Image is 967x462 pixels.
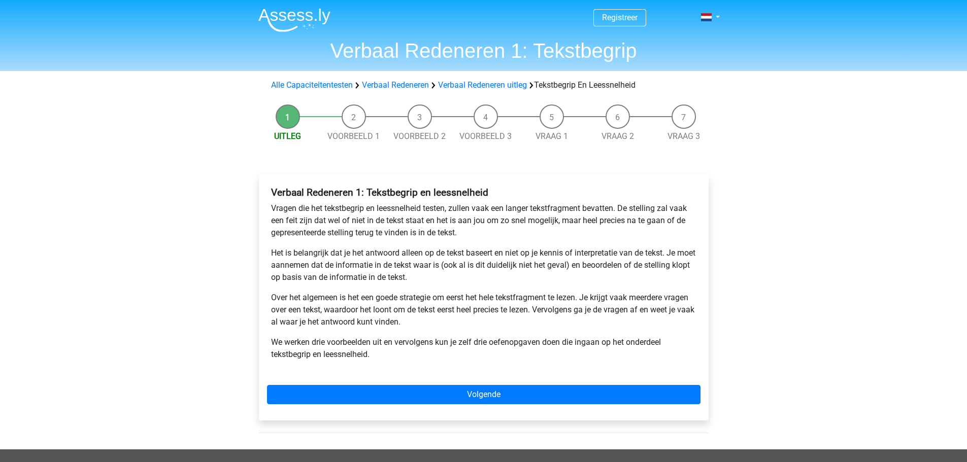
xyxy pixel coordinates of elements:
a: Alle Capaciteitentesten [271,80,353,90]
div: Tekstbegrip En Leessnelheid [267,79,701,91]
h1: Verbaal Redeneren 1: Tekstbegrip [250,39,717,63]
a: Uitleg [274,131,301,141]
p: We werken drie voorbeelden uit en vervolgens kun je zelf drie oefenopgaven doen die ingaan op het... [271,336,696,361]
p: Het is belangrijk dat je het antwoord alleen op de tekst baseert en niet op je kennis of interpre... [271,247,696,283]
a: Vraag 2 [602,131,634,141]
a: Voorbeeld 1 [327,131,380,141]
a: Volgende [267,385,701,404]
p: Vragen die het tekstbegrip en leessnelheid testen, zullen vaak een langer tekstfragment bevatten.... [271,202,696,239]
a: Voorbeeld 3 [459,131,512,141]
a: Vraag 3 [668,131,700,141]
a: Vraag 1 [536,131,568,141]
a: Voorbeeld 2 [393,131,446,141]
a: Verbaal Redeneren [362,80,429,90]
b: Verbaal Redeneren 1: Tekstbegrip en leessnelheid [271,187,488,198]
img: Assessly [258,8,330,32]
p: Over het algemeen is het een goede strategie om eerst het hele tekstfragment te lezen. Je krijgt ... [271,292,696,328]
a: Verbaal Redeneren uitleg [438,80,527,90]
a: Registreer [602,13,638,22]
